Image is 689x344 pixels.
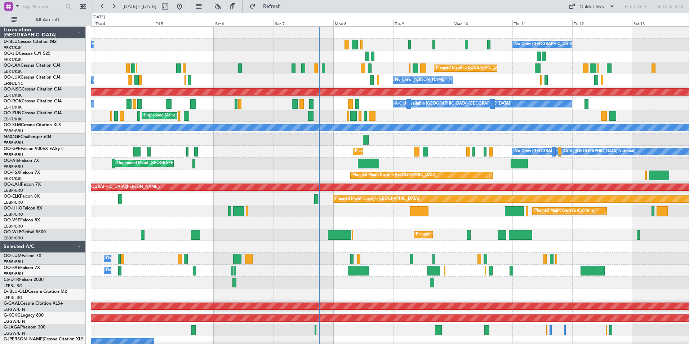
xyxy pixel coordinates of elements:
a: EBBR/BRU [4,259,23,265]
span: D-IBLU [4,40,18,44]
div: [DATE] [93,14,105,21]
div: No Crew [GEOGRAPHIC_DATA] ([GEOGRAPHIC_DATA] National) [515,146,635,157]
a: OO-LAHFalcon 7X [4,182,41,187]
a: OO-HHOFalcon 8X [4,206,42,211]
div: Mon 8 [333,20,393,26]
span: OO-HHO [4,206,22,211]
div: Owner Melsbroek Air Base [106,253,155,264]
a: OO-LUXCessna Citation CJ4 [4,75,61,80]
span: N604GF [4,135,21,139]
a: D-IBLUCessna Citation M2 [4,40,57,44]
a: OO-JIDCessna CJ1 525 [4,52,50,56]
a: G-[PERSON_NAME]Cessna Citation XLS [4,337,84,341]
button: Quick Links [565,1,618,12]
a: EBKT/KJK [4,93,22,98]
span: OO-LAH [4,182,21,187]
a: OO-NSGCessna Citation CJ4 [4,87,62,92]
div: A/C Unavailable [GEOGRAPHIC_DATA]-[GEOGRAPHIC_DATA] [395,98,510,109]
a: G-JAGAPhenom 300 [4,325,45,330]
a: EBBR/BRU [4,164,23,169]
div: Planned Maint [GEOGRAPHIC_DATA] ([GEOGRAPHIC_DATA] National) [355,146,485,157]
a: D-IBLU-OLDCessna Citation M2 [4,290,67,294]
span: OO-ZUN [4,111,22,115]
div: Tue 9 [393,20,453,26]
div: No Crew [GEOGRAPHIC_DATA] ([GEOGRAPHIC_DATA] National) [515,39,635,50]
span: CS-DTR [4,278,19,282]
span: OO-LXA [4,63,21,68]
a: OO-WLPGlobal 5500 [4,230,46,234]
span: OO-VSF [4,218,20,222]
span: G-JAGA [4,325,20,330]
span: OO-ELK [4,194,20,199]
a: OO-ELKFalcon 8X [4,194,40,199]
div: Thu 11 [512,20,572,26]
a: EGGW/LTN [4,331,25,336]
a: OO-FSXFalcon 7X [4,171,40,175]
div: Unplanned Maint [GEOGRAPHIC_DATA] ([GEOGRAPHIC_DATA] National) [117,158,253,169]
span: [DATE] - [DATE] [123,3,156,10]
span: OO-WLP [4,230,21,234]
a: OO-SLMCessna Citation XLS [4,123,61,127]
span: OO-ROK [4,99,22,103]
a: OO-LUMFalcon 7X [4,254,41,258]
a: OO-ROKCessna Citation CJ4 [4,99,62,103]
div: Owner Melsbroek Air Base [106,265,155,276]
div: Planned Maint Kortrijk-[GEOGRAPHIC_DATA] [352,170,436,181]
a: EBKT/KJK [4,105,22,110]
a: OO-LXACessna Citation CJ4 [4,63,61,68]
input: Trip Number [22,1,63,12]
div: No Crew [PERSON_NAME] ([PERSON_NAME]) [395,75,481,85]
button: All Aircraft [8,14,78,26]
a: EBBR/BRU [4,271,23,277]
div: Planned Maint Geneva (Cointrin) [534,206,594,216]
span: OO-GPE [4,147,21,151]
span: OO-FAE [4,266,20,270]
a: EBKT/KJK [4,176,22,181]
div: Thu 4 [94,20,154,26]
a: EBKT/KJK [4,45,22,50]
a: EGGW/LTN [4,307,25,312]
a: OO-AIEFalcon 7X [4,159,39,163]
span: OO-SLM [4,123,21,127]
a: EGGW/LTN [4,319,25,324]
a: OO-ZUNCessna Citation CJ4 [4,111,62,115]
a: EBBR/BRU [4,212,23,217]
div: Planned Maint [GEOGRAPHIC_DATA] ([GEOGRAPHIC_DATA] National) [436,63,566,74]
a: EBBR/BRU [4,128,23,134]
div: Planned Maint Milan (Linate) [416,229,468,240]
span: G-[PERSON_NAME] [4,337,44,341]
a: OO-GPEFalcon 900EX EASy II [4,147,63,151]
a: N604GFChallenger 604 [4,135,52,139]
div: Quick Links [579,4,604,11]
div: Fri 12 [572,20,632,26]
a: CS-DTRFalcon 2000 [4,278,44,282]
div: Unplanned Maint [GEOGRAPHIC_DATA] ([GEOGRAPHIC_DATA]) [144,110,262,121]
a: LFPB/LBG [4,295,22,300]
span: D-IBLU-OLD [4,290,28,294]
a: EBBR/BRU [4,200,23,205]
a: EBKT/KJK [4,69,22,74]
span: OO-AIE [4,159,19,163]
a: EBBR/BRU [4,224,23,229]
a: OO-FAEFalcon 7X [4,266,40,270]
div: Fri 5 [154,20,214,26]
span: OO-LUM [4,254,22,258]
a: EBBR/BRU [4,188,23,193]
a: G-GAALCessna Citation XLS+ [4,301,63,306]
a: EBKT/KJK [4,116,22,122]
a: EBKT/KJK [4,57,22,62]
div: Planned Maint Kortrijk-[GEOGRAPHIC_DATA] [335,194,419,204]
a: G-KGKGLegacy 600 [4,313,44,318]
span: OO-NSG [4,87,22,92]
span: OO-FSX [4,171,20,175]
span: G-KGKG [4,313,21,318]
a: LFPB/LBG [4,283,22,288]
a: EBBR/BRU [4,152,23,158]
span: OO-JID [4,52,19,56]
button: Refresh [246,1,289,12]
div: Sun 7 [274,20,333,26]
a: EBBR/BRU [4,140,23,146]
span: G-GAAL [4,301,20,306]
a: EBBR/BRU [4,235,23,241]
span: OO-LUX [4,75,21,80]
